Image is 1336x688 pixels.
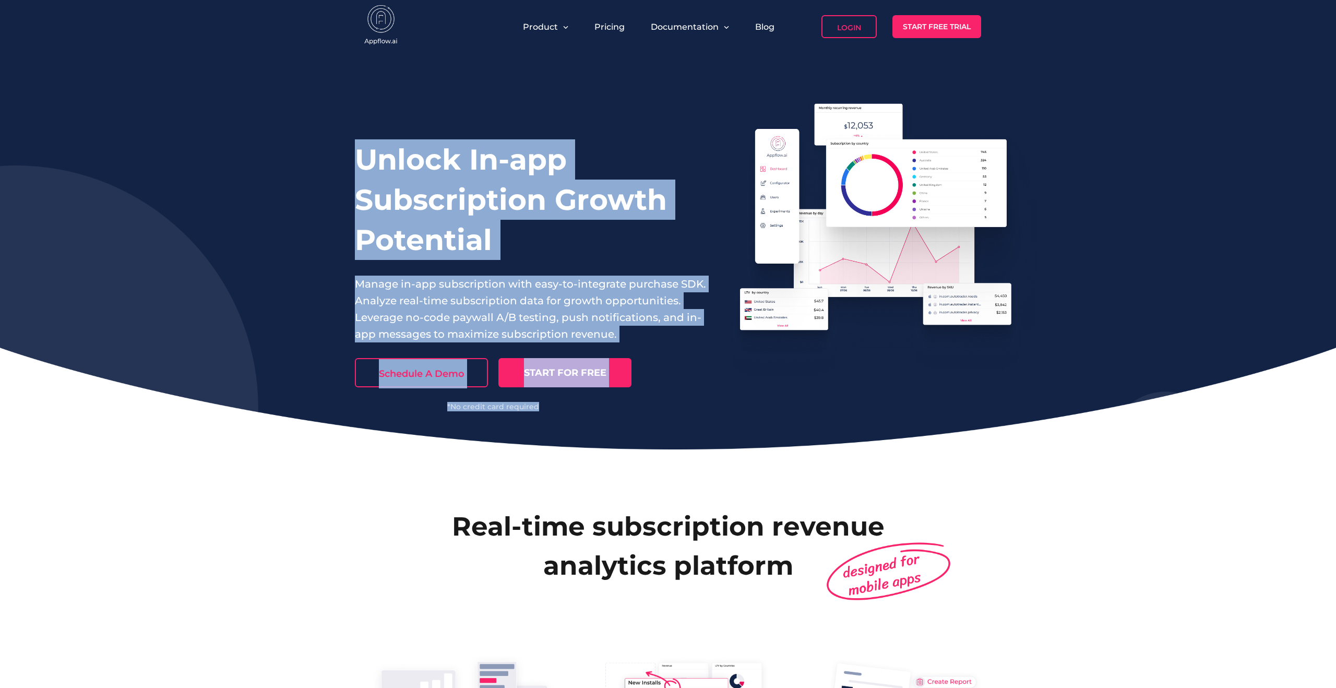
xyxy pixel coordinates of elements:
[498,358,631,387] a: START FOR FREE
[651,22,729,32] button: Documentation
[594,22,625,32] a: Pricing
[371,507,965,585] h2: Real-time subscription revenue analytics platform
[355,403,631,410] div: *No credit card required
[523,22,558,32] span: Product
[651,22,719,32] span: Documentation
[523,22,568,32] button: Product
[355,358,488,387] a: Schedule A Demo
[821,15,877,38] a: Login
[355,276,707,342] p: Manage in-app subscription with easy-to-integrate purchase SDK. Analyze real-time subscription da...
[892,15,981,38] a: Start Free Trial
[821,535,955,608] img: design-for-mobile-apps
[355,139,707,260] h1: Unlock In-app Subscription Growth Potential
[755,22,774,32] a: Blog
[355,5,407,47] img: appflow.ai-logo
